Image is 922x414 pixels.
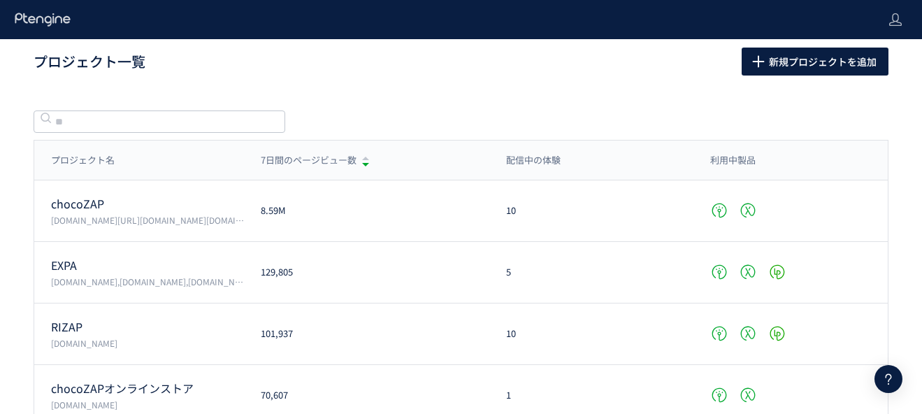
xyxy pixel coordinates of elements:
[34,52,711,72] h1: プロジェクト一覧
[51,337,244,349] p: www.rizap.jp
[489,389,693,402] div: 1
[244,389,489,402] div: 70,607
[506,154,561,167] span: 配信中の体験
[244,327,489,341] div: 101,937
[51,319,244,335] p: RIZAP
[51,257,244,273] p: EXPA
[51,196,244,212] p: chocoZAP
[51,214,244,226] p: chocozap.jp/,zap-id.jp/,web.my-zap.jp/,liff.campaign.chocozap.sumiyoku.jp/
[489,266,693,279] div: 5
[51,380,244,397] p: chocoZAPオンラインストア
[742,48,888,76] button: 新規プロジェクトを追加
[244,204,489,217] div: 8.59M
[489,204,693,217] div: 10
[710,154,756,167] span: 利用中製品
[261,154,356,167] span: 7日間のページビュー数
[51,399,244,411] p: chocozap.shop
[769,48,877,76] span: 新規プロジェクトを追加
[51,154,115,167] span: プロジェクト名
[489,327,693,341] div: 10
[51,276,244,287] p: vivana.jp,expa-official.jp,reserve-expa.jp
[244,266,489,279] div: 129,805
